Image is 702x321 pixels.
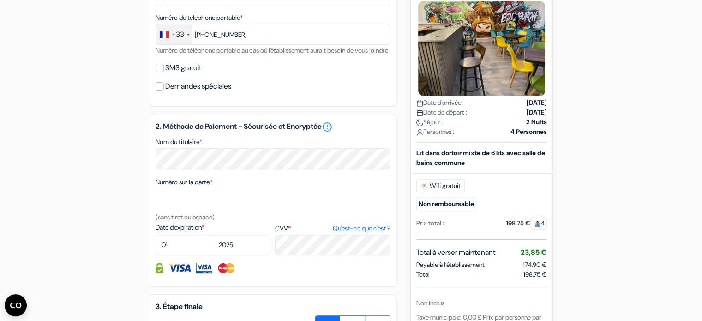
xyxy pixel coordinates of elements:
[165,80,231,93] label: Demandes spéciales
[217,263,236,273] img: Master Card
[416,179,465,193] span: Wifi gratuit
[526,117,547,127] strong: 2 Nuits
[416,269,430,279] span: Total
[172,29,184,40] div: +33
[416,218,444,228] div: Prix total :
[416,117,444,127] span: Séjour :
[416,260,485,269] span: Payable à l’établissement
[156,121,390,133] h5: 2. Méthode de Paiement - Sécurisée et Encryptée
[156,177,212,187] label: Numéro sur la carte
[156,13,243,23] label: Numéro de telephone portable
[521,247,547,257] span: 23,85 €
[523,269,547,279] span: 198,75 €
[510,127,547,136] strong: 4 Personnes
[416,109,423,116] img: calendar.svg
[416,247,495,258] span: Total à verser maintenant
[156,263,163,273] img: Information de carte de crédit entièrement encryptée et sécurisée
[416,99,423,106] img: calendar.svg
[416,128,423,135] img: user_icon.svg
[534,220,541,227] img: guest.svg
[156,24,192,44] div: France: +33
[196,263,212,273] img: Visa Electron
[416,119,423,126] img: moon.svg
[156,213,215,221] small: (sans tiret ou espace)
[156,223,270,232] label: Date d'expiration
[527,97,547,107] strong: [DATE]
[530,216,547,229] span: 4
[168,263,191,273] img: Visa
[275,224,390,233] label: CVV
[527,107,547,117] strong: [DATE]
[322,121,333,133] a: error_outline
[416,298,547,308] div: Non inclus
[165,61,201,74] label: SMS gratuit
[420,182,428,189] img: free_wifi.svg
[506,218,547,228] div: 198,75 €
[156,302,390,311] h5: 3. Étape finale
[416,107,467,117] span: Date de départ :
[416,196,476,211] small: Non remboursable
[5,294,27,316] button: Ouvrir le widget CMP
[416,97,464,107] span: Date d'arrivée :
[156,46,388,55] small: Numéro de téléphone portable au cas où l'établissement aurait besoin de vous joindre
[156,24,390,45] input: 6 12 34 56 78
[416,148,545,166] b: Lit dans dortoir mixte de 6 lits avec salle de bains commune
[416,127,454,136] span: Personnes :
[523,260,547,268] span: 174,90 €
[156,137,202,147] label: Nom du titulaire
[332,224,390,233] a: Qu'est-ce que c'est ?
